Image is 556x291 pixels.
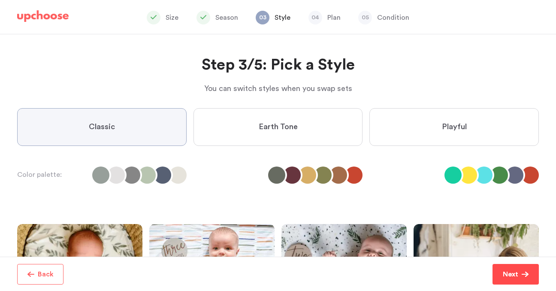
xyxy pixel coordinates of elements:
span: 03 [256,11,269,24]
span: Earth Tone [259,122,298,132]
p: Back [38,269,54,279]
span: 05 [358,11,372,24]
img: UpChoose [17,10,69,22]
span: Playful [442,122,467,132]
p: Condition [377,12,409,23]
a: UpChoose [17,10,69,26]
span: 04 [308,11,322,24]
button: Next [493,264,539,285]
button: Back [17,264,63,285]
p: Size [166,12,178,23]
p: Plan [327,12,341,23]
p: Style [275,12,290,23]
p: Season [215,12,238,23]
p: Next [503,269,518,279]
span: You can switch styles when you swap sets [204,85,352,92]
h2: Step 3/5: Pick a Style [17,55,539,76]
span: Classic [89,122,115,132]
